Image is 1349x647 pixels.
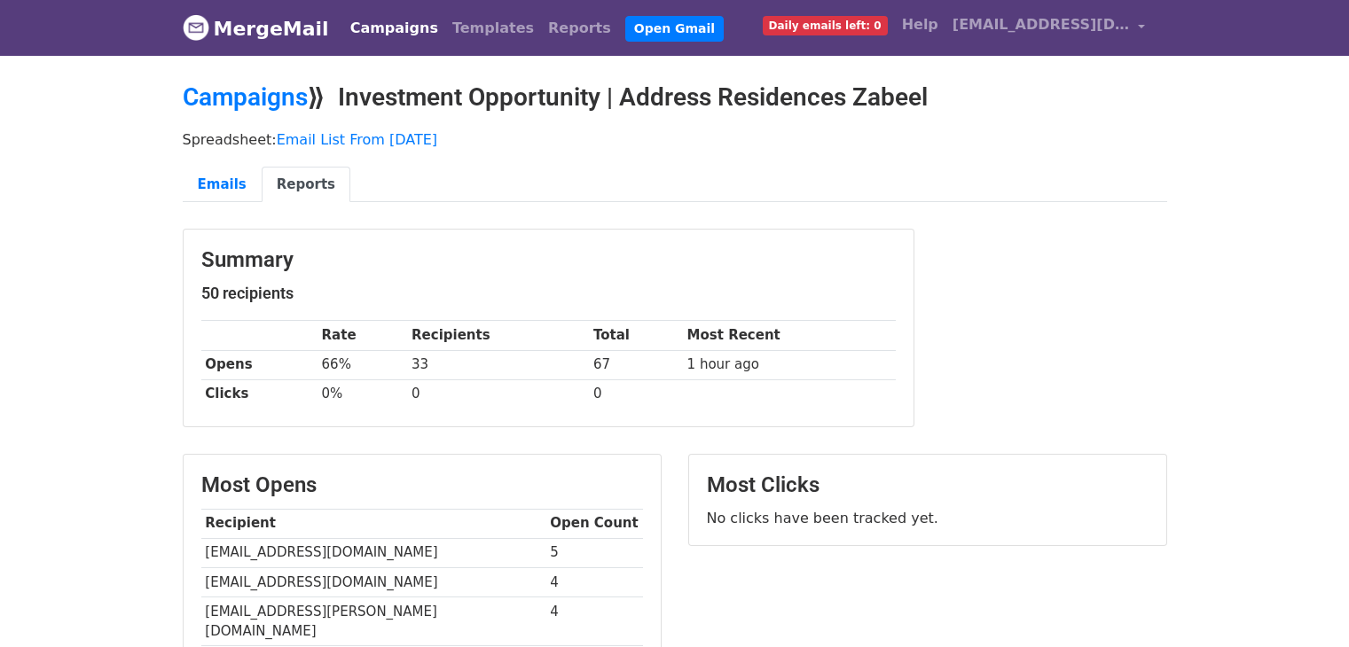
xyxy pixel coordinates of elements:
[407,379,589,409] td: 0
[407,350,589,379] td: 33
[201,509,546,538] th: Recipient
[625,16,724,42] a: Open Gmail
[683,350,896,379] td: 1 hour ago
[546,509,643,538] th: Open Count
[541,11,618,46] a: Reports
[945,7,1153,49] a: [EMAIL_ADDRESS][DOMAIN_NAME]
[407,321,589,350] th: Recipients
[318,379,408,409] td: 0%
[546,596,643,646] td: 4
[201,472,643,498] h3: Most Opens
[201,567,546,596] td: [EMAIL_ADDRESS][DOMAIN_NAME]
[589,379,683,409] td: 0
[445,11,541,46] a: Templates
[183,82,308,112] a: Campaigns
[318,321,408,350] th: Rate
[201,284,896,303] h5: 50 recipients
[262,167,350,203] a: Reports
[756,7,895,43] a: Daily emails left: 0
[546,538,643,567] td: 5
[183,130,1167,149] p: Spreadsheet:
[201,350,318,379] th: Opens
[546,567,643,596] td: 4
[201,247,896,273] h3: Summary
[183,10,329,47] a: MergeMail
[201,538,546,567] td: [EMAIL_ADDRESS][DOMAIN_NAME]
[183,14,209,41] img: MergeMail logo
[589,350,683,379] td: 67
[953,14,1130,35] span: [EMAIL_ADDRESS][DOMAIN_NAME]
[589,321,683,350] th: Total
[707,472,1149,498] h3: Most Clicks
[683,321,896,350] th: Most Recent
[318,350,408,379] td: 66%
[201,379,318,409] th: Clicks
[895,7,945,43] a: Help
[183,82,1167,113] h2: ⟫ Investment Opportunity | Address Residences Zabeel
[343,11,445,46] a: Campaigns
[183,167,262,203] a: Emails
[707,509,1149,527] p: No clicks have been tracked yet.
[277,131,437,148] a: Email List From [DATE]
[201,596,546,646] td: [EMAIL_ADDRESS][PERSON_NAME][DOMAIN_NAME]
[763,16,888,35] span: Daily emails left: 0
